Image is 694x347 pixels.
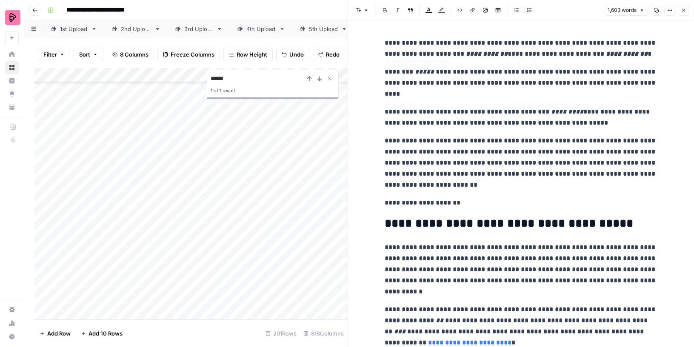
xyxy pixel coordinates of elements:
[314,74,325,84] button: Next Result
[120,50,149,59] span: 8 Columns
[604,5,648,16] button: 1,603 words
[43,20,104,37] a: 1st Upload
[107,48,154,61] button: 8 Columns
[34,327,76,340] button: Add Row
[60,25,88,33] div: 1st Upload
[121,25,151,33] div: 2nd Upload
[325,74,335,84] button: Close Search
[47,329,71,338] span: Add Row
[89,329,123,338] span: Add 10 Rows
[5,48,19,61] a: Home
[276,48,309,61] button: Undo
[326,50,340,59] span: Redo
[223,48,273,61] button: Row Height
[309,25,338,33] div: 5th Upload
[246,25,276,33] div: 4th Upload
[43,50,57,59] span: Filter
[76,327,128,340] button: Add 10 Rows
[168,20,230,37] a: 3rd Upload
[5,7,19,28] button: Workspace: Preply
[5,10,20,25] img: Preply Logo
[5,303,19,316] a: Settings
[79,50,90,59] span: Sort
[313,48,345,61] button: Redo
[5,61,19,74] a: Browse
[157,48,220,61] button: Freeze Columns
[5,74,19,88] a: Insights
[211,85,335,96] div: 1 of 1 result
[262,327,300,340] div: 201 Rows
[5,100,19,114] a: Your Data
[171,50,214,59] span: Freeze Columns
[289,50,304,59] span: Undo
[230,20,292,37] a: 4th Upload
[5,87,19,101] a: Opportunities
[237,50,267,59] span: Row Height
[184,25,213,33] div: 3rd Upload
[304,74,314,84] button: Previous Result
[300,327,347,340] div: 8/8 Columns
[74,48,103,61] button: Sort
[5,316,19,330] a: Usage
[608,6,637,14] span: 1,603 words
[104,20,168,37] a: 2nd Upload
[5,330,19,344] button: Help + Support
[292,20,354,37] a: 5th Upload
[38,48,70,61] button: Filter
